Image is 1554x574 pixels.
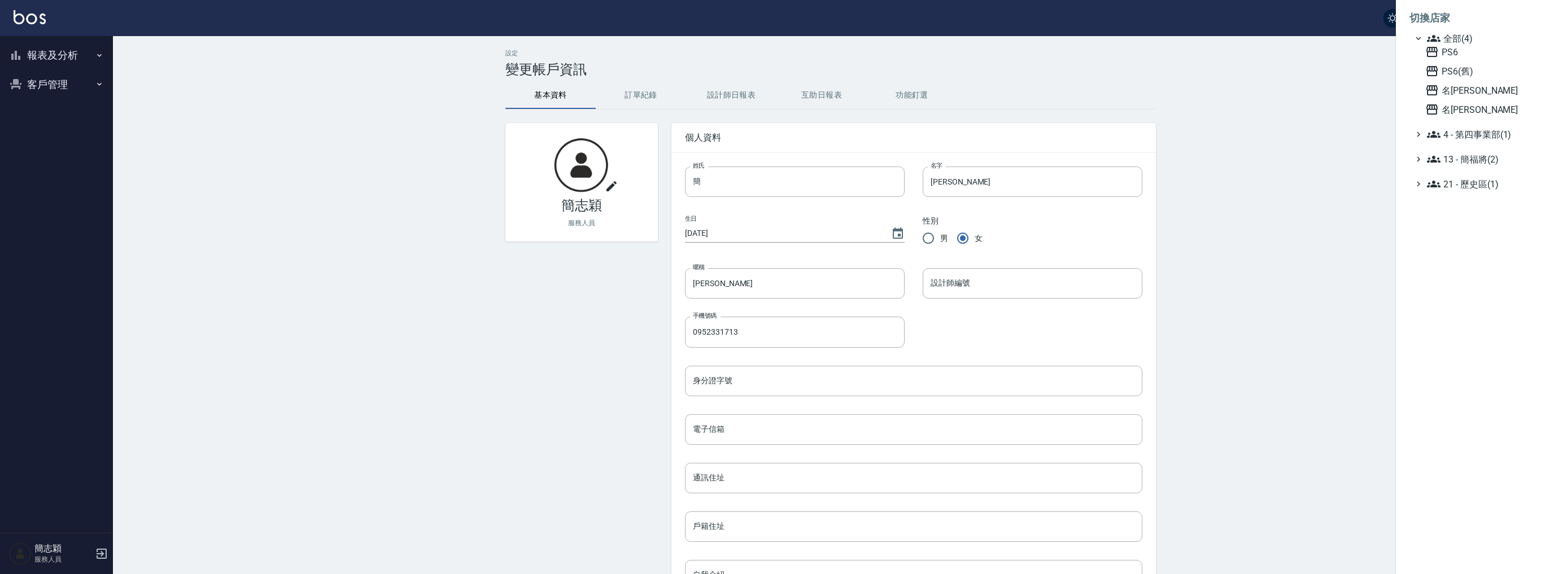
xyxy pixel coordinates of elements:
li: 切換店家 [1409,5,1540,32]
span: 全部(4) [1427,32,1536,45]
span: 4 - 第四事業部(1) [1427,128,1536,141]
span: PS6(舊) [1425,64,1536,78]
span: 21 - 歷史區(1) [1427,177,1536,191]
span: 名[PERSON_NAME] [1425,103,1536,116]
span: 名[PERSON_NAME] [1425,84,1536,97]
span: 13 - 簡福將(2) [1427,152,1536,166]
span: PS6 [1425,45,1536,59]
